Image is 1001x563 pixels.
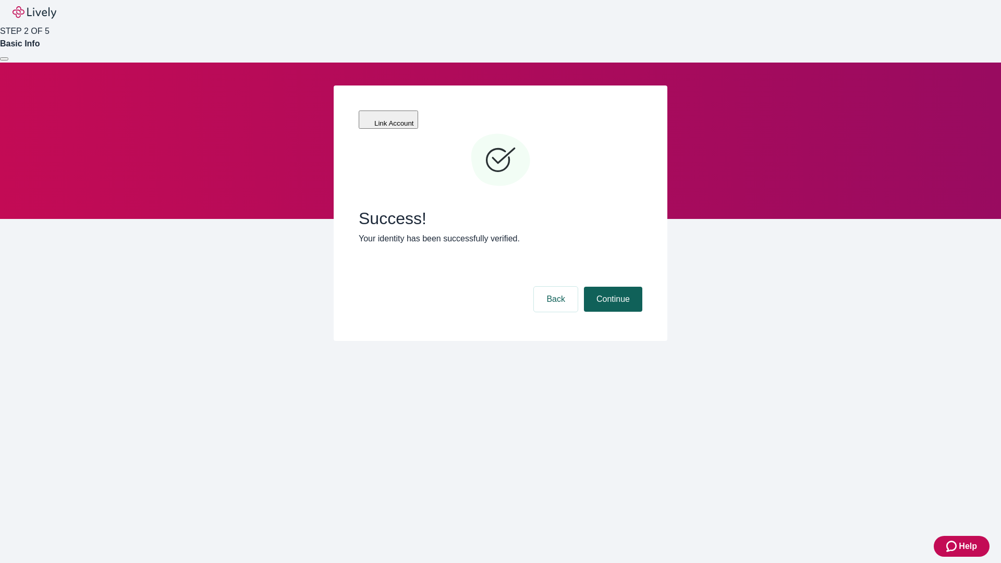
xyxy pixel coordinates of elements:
span: Help [959,540,977,553]
svg: Checkmark icon [469,129,532,192]
p: Your identity has been successfully verified. [359,232,642,245]
button: Continue [584,287,642,312]
img: Lively [13,6,56,19]
button: Zendesk support iconHelp [934,536,990,557]
button: Back [534,287,578,312]
button: Link Account [359,111,418,129]
svg: Zendesk support icon [946,540,959,553]
span: Success! [359,209,642,228]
